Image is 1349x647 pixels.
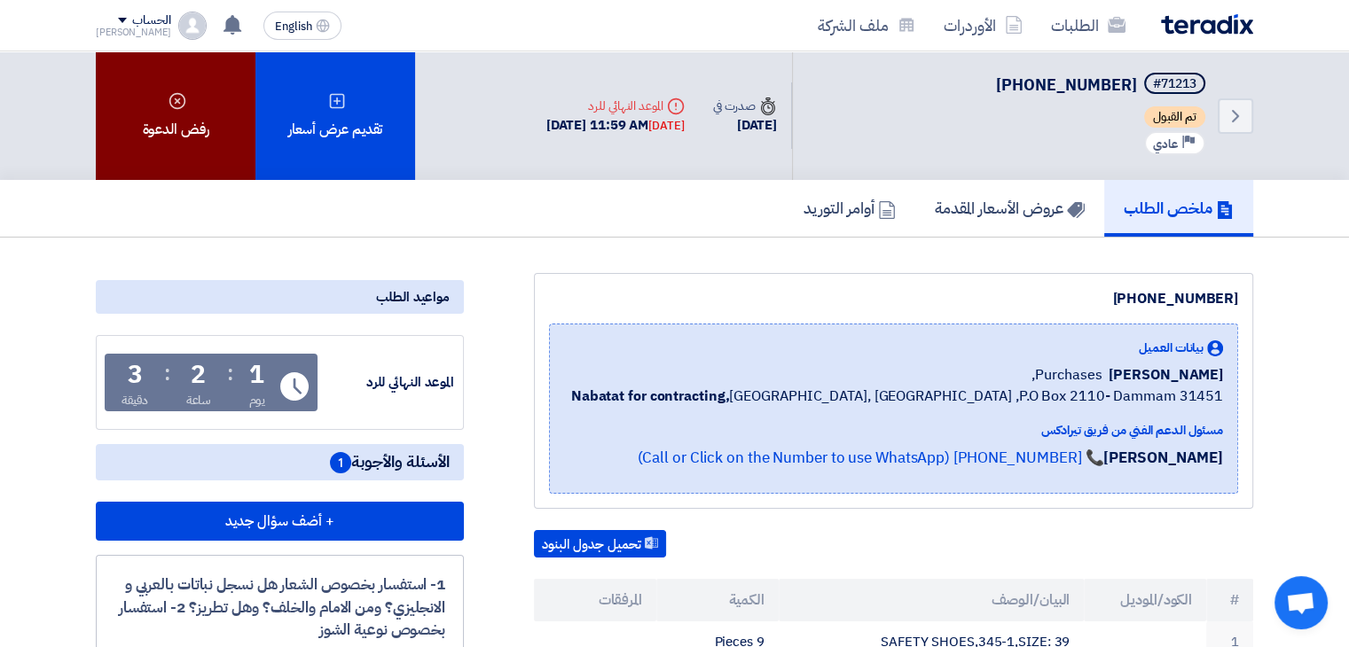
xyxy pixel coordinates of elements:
[1103,447,1223,469] strong: [PERSON_NAME]
[186,391,212,409] div: ساعة
[779,579,1085,621] th: البيان/الوصف
[96,280,464,314] div: مواعيد الطلب
[275,20,312,33] span: English
[571,386,730,407] b: Nabatat for contracting,
[132,13,170,28] div: الحساب
[227,357,233,389] div: :
[1161,14,1253,35] img: Teradix logo
[96,51,255,180] div: رفض الدعوة
[1104,180,1253,237] a: ملخص الطلب
[546,115,685,136] div: [DATE] 11:59 AM
[1037,4,1140,46] a: الطلبات
[929,4,1037,46] a: الأوردرات
[1153,136,1178,152] span: عادي
[191,362,206,387] div: 2
[321,372,454,393] div: الموعد النهائي للرد
[114,573,445,642] div: 1- استفسار بخصوص الشعار هل نسجل نباتات بالعربي و الانجليزي؟ ومن الامام والخلف؟ وهل تطريز؟ 2- استف...
[1109,364,1223,386] span: [PERSON_NAME]
[178,12,207,40] img: profile_test.png
[571,386,1223,407] span: [GEOGRAPHIC_DATA], [GEOGRAPHIC_DATA] ,P.O Box 2110- Dammam 31451
[122,391,149,409] div: دقيقة
[713,97,777,115] div: صدرت في
[263,12,341,40] button: English
[330,451,450,473] span: الأسئلة والأجوبة
[804,4,929,46] a: ملف الشركة
[915,180,1104,237] a: عروض الأسعار المقدمة
[330,452,351,473] span: 1
[1124,198,1234,218] h5: ملخص الطلب
[713,115,777,136] div: [DATE]
[96,27,171,37] div: [PERSON_NAME]
[1206,579,1253,621] th: #
[935,198,1085,218] h5: عروض الأسعار المقدمة
[248,391,265,409] div: يوم
[249,362,264,387] div: 1
[784,180,915,237] a: أوامر التوريد
[1144,106,1205,128] span: تم القبول
[1084,579,1206,621] th: الكود/الموديل
[656,579,779,621] th: الكمية
[534,530,666,558] button: تحميل جدول البنود
[128,362,143,387] div: 3
[637,447,1103,469] a: 📞 [PHONE_NUMBER] (Call or Click on the Number to use WhatsApp)
[96,502,464,541] button: + أضف سؤال جديد
[255,51,415,180] div: تقديم عرض أسعار
[1274,576,1328,629] a: Open chat
[549,288,1238,309] div: [PHONE_NUMBER]
[1153,78,1196,90] div: #71213
[546,97,685,115] div: الموعد النهائي للرد
[996,73,1137,97] span: [PHONE_NUMBER]
[571,421,1223,440] div: مسئول الدعم الفني من فريق تيرادكس
[804,198,896,218] h5: أوامر التوريد
[1031,364,1102,386] span: Purchases,
[1139,339,1204,357] span: بيانات العميل
[996,73,1209,97] h5: 4087-911-8100015627
[648,117,684,135] div: [DATE]
[164,357,170,389] div: :
[534,579,656,621] th: المرفقات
